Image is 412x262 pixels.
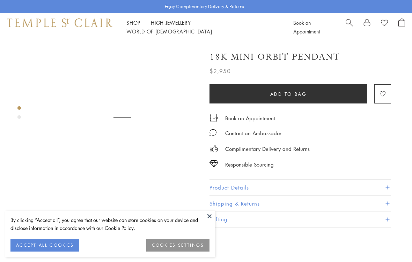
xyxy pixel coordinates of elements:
div: By clicking “Accept all”, you agree that our website can store cookies on your device and disclos... [10,216,209,232]
nav: Main navigation [126,18,278,36]
button: Add to bag [209,84,367,103]
button: Shipping & Returns [209,196,391,211]
h1: 18K Mini Orbit Pendant [209,51,340,63]
span: $2,950 [209,67,231,76]
img: icon_delivery.svg [209,145,218,153]
a: Search [346,18,353,36]
button: Gifting [209,211,391,227]
a: View Wishlist [381,18,388,29]
img: Temple St. Clair [7,18,112,27]
a: World of [DEMOGRAPHIC_DATA]World of [DEMOGRAPHIC_DATA] [126,28,212,35]
img: MessageIcon-01_2.svg [209,129,216,136]
a: Book an Appointment [225,114,275,122]
a: ShopShop [126,19,140,26]
p: Enjoy Complimentary Delivery & Returns [165,3,244,10]
img: icon_sourcing.svg [209,160,218,167]
button: ACCEPT ALL COOKIES [10,239,79,252]
iframe: Gorgias live chat messenger [377,229,405,255]
p: Complimentary Delivery and Returns [225,145,310,153]
div: Product gallery navigation [17,105,21,124]
button: COOKIES SETTINGS [146,239,209,252]
a: Open Shopping Bag [398,18,405,36]
span: Add to bag [270,90,307,98]
img: icon_appointment.svg [209,114,218,122]
a: High JewelleryHigh Jewellery [151,19,191,26]
div: Responsible Sourcing [225,160,274,169]
div: Contact an Ambassador [225,129,281,138]
button: Product Details [209,180,391,195]
a: Book an Appointment [293,19,320,35]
